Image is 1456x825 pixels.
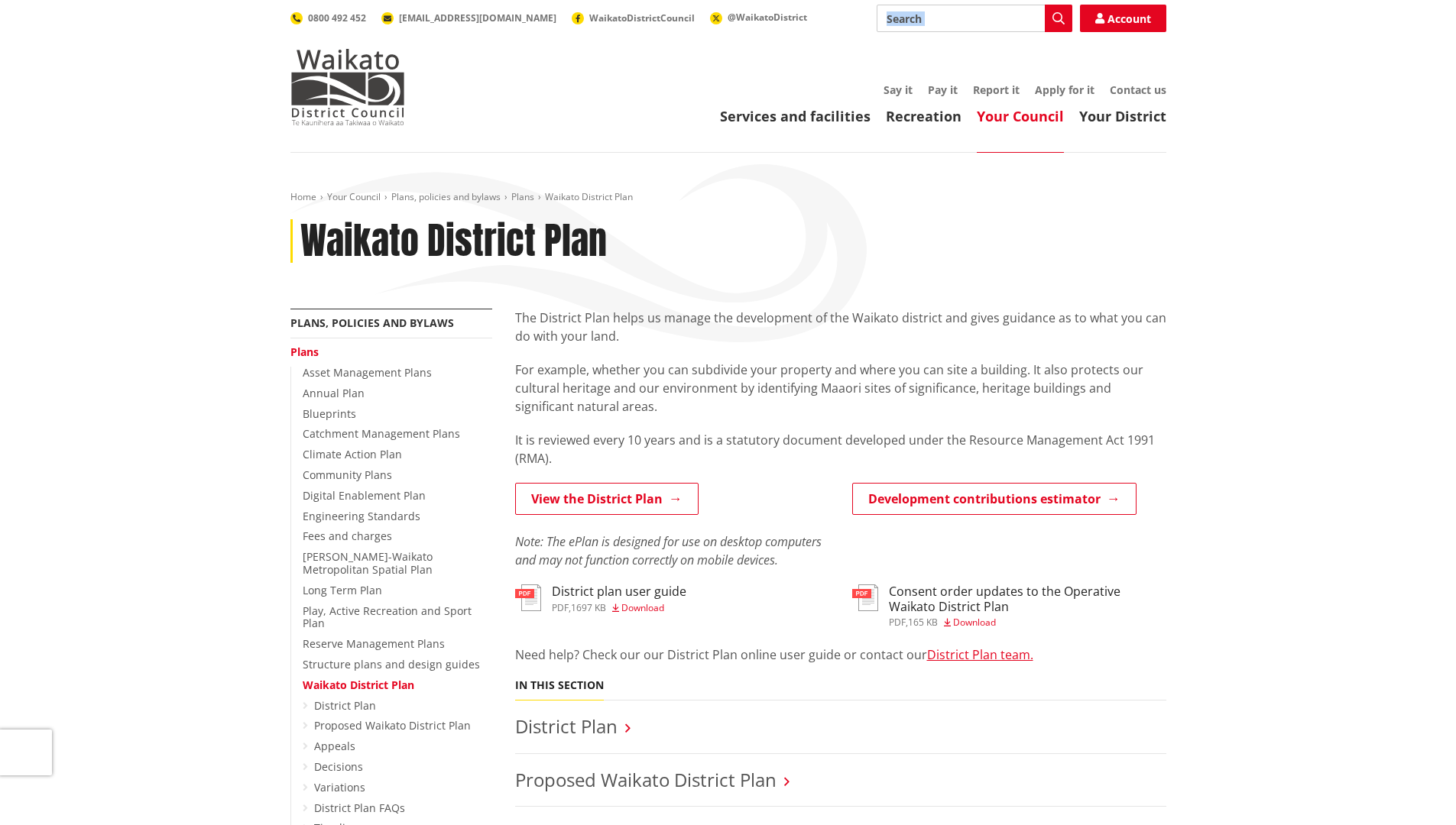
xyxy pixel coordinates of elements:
[515,361,1166,416] p: For example, whether you can subdivide your property and where you can site a building. It also p...
[886,107,961,125] a: Recreation
[852,483,1137,515] a: Development contributions estimator
[303,406,356,421] a: Blueprints
[852,584,878,611] img: document-pdf.svg
[515,713,618,739] a: District Plan
[515,431,1166,467] p: It is reviewed every 10 years and is a statutory document developed under the Resource Management...
[314,698,376,713] a: District Plan
[290,190,316,203] a: Home
[314,718,471,733] a: Proposed Waikato District Plan
[589,11,695,24] span: WaikatoDistrictCouncil
[290,49,405,125] img: Waikato District Council - Te Kaunihera aa Takiwaa o Waikato
[927,646,1033,663] a: District Plan team.
[308,11,366,24] span: 0800 492 452
[314,739,355,753] a: Appeals
[1386,761,1441,816] iframe: Messenger Launcher
[314,780,365,794] a: Variations
[1110,82,1166,97] a: Contact us
[391,190,501,203] a: Plans, policies and bylaws
[399,11,556,24] span: [EMAIL_ADDRESS][DOMAIN_NAME]
[303,678,414,692] a: Waikato District Plan
[728,11,807,24] span: @WaikatoDistrict
[953,616,996,629] span: Download
[314,759,363,774] a: Decisions
[571,601,606,614] span: 1697 KB
[877,5,1072,32] input: Search input
[303,657,480,671] a: Structure plans and design guides
[511,190,534,203] a: Plans
[908,616,938,629] span: 165 KB
[889,584,1166,613] h3: Consent order updates to the Operative Waikato District Plan
[381,11,556,24] a: [EMAIL_ADDRESS][DOMAIN_NAME]
[303,509,420,523] a: Engineering Standards
[852,584,1166,626] a: Consent order updates to the Operative Waikato District Plan pdf,165 KB Download
[572,11,695,24] a: WaikatoDistrictCouncil
[300,219,607,264] h1: Waikato District Plan
[1080,5,1166,32] a: Account
[515,584,541,611] img: document-pdf.svg
[303,603,472,631] a: Play, Active Recreation and Sport Plan
[303,549,433,577] a: [PERSON_NAME]-Waikato Metropolitan Spatial Plan
[545,190,633,203] span: Waikato District Plan
[327,190,381,203] a: Your Council
[720,107,871,125] a: Services and facilities
[1079,107,1166,125] a: Your District
[303,488,426,503] a: Digital Enablement Plan
[515,767,777,792] a: Proposed Waikato District Plan
[552,603,686,613] div: ,
[515,533,822,568] em: Note: The ePlan is designed for use on desktop computers and may not function correctly on mobile...
[1035,82,1094,97] a: Apply for it
[889,618,1166,627] div: ,
[515,483,699,515] a: View the District Plan
[314,801,405,815] a: District Plan FAQs
[290,11,366,24] a: 0800 492 452
[303,447,402,461] a: Climate Action Plan
[515,645,1166,664] p: Need help? Check our our District Plan online user guide or contact our
[928,82,958,97] a: Pay it
[621,601,664,614] span: Download
[552,601,569,614] span: pdf
[303,467,392,482] a: Community Plans
[889,616,906,629] span: pdf
[710,11,807,24] a: @WaikatoDistrict
[977,107,1064,125] a: Your Council
[290,191,1166,204] nav: breadcrumb
[515,584,686,612] a: District plan user guide pdf,1697 KB Download
[303,365,432,380] a: Asset Management Plans
[303,636,445,651] a: Reserve Management Plans
[515,309,1166,345] p: The District Plan helps us manage the development of the Waikato district and gives guidance as t...
[303,426,460,441] a: Catchment Management Plans
[973,82,1020,97] a: Report it
[290,315,454,330] a: Plans, policies and bylaws
[290,345,319,359] a: Plans
[303,583,382,597] a: Long Term Plan
[552,584,686,599] h3: District plan user guide
[303,529,392,543] a: Fees and charges
[884,82,913,97] a: Say it
[303,386,365,400] a: Annual Plan
[515,679,604,692] h5: In this section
